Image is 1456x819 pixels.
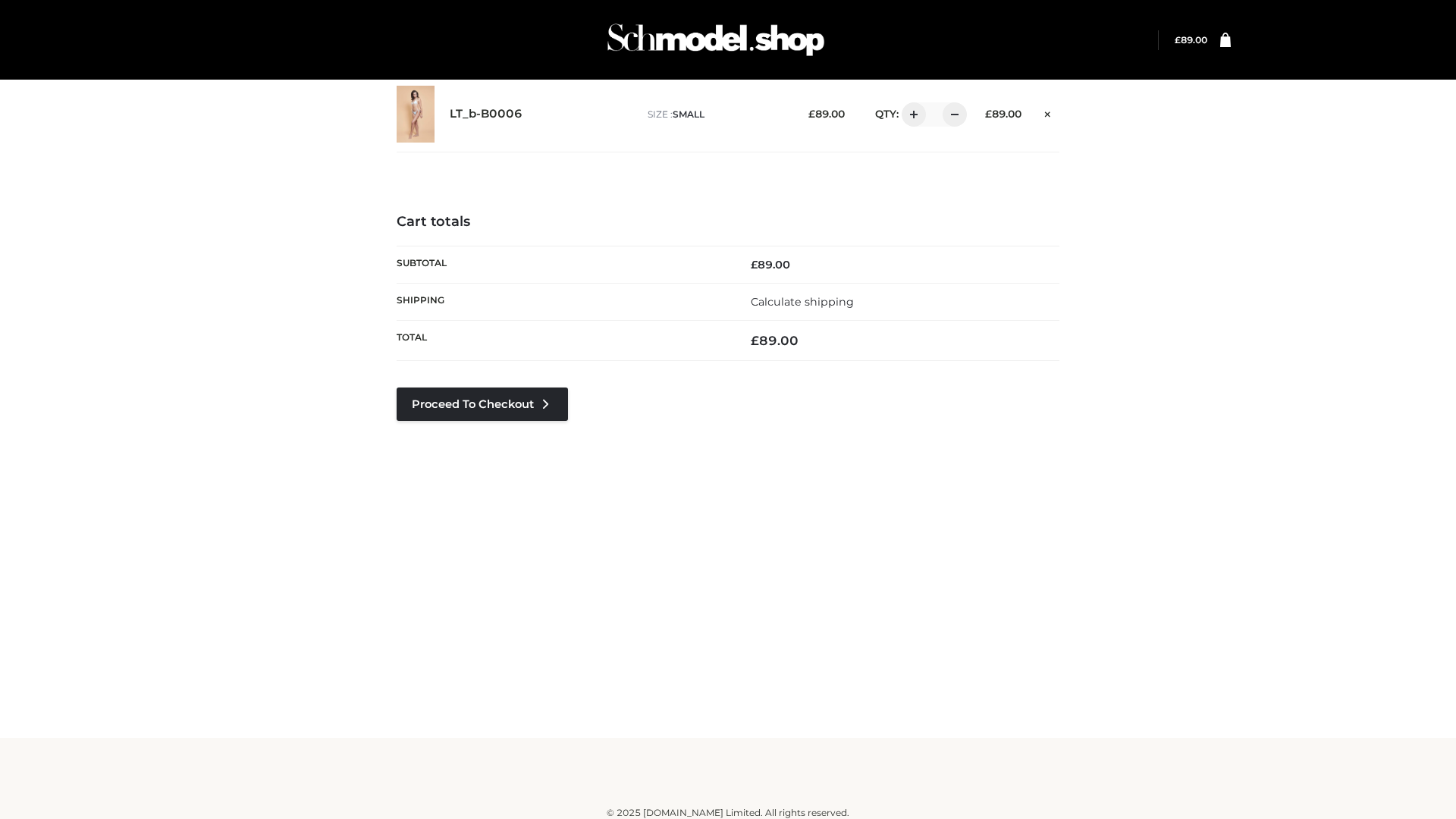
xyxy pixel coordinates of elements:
a: £89.00 [1175,34,1207,45]
bdi: 89.00 [985,108,1021,120]
span: £ [751,333,759,348]
th: Subtotal [397,246,728,283]
img: Schmodel Admin 964 [602,10,830,70]
bdi: 89.00 [808,108,845,120]
span: £ [985,108,992,120]
a: Proceed to Checkout [397,388,568,421]
a: LT_b-B0006 [450,107,522,121]
span: SMALL [673,108,704,120]
span: £ [808,108,815,120]
bdi: 89.00 [1175,34,1207,45]
th: Shipping [397,283,728,320]
span: £ [1175,34,1181,45]
a: Calculate shipping [751,295,854,309]
bdi: 89.00 [751,333,799,348]
a: Remove this item [1037,102,1059,122]
span: £ [751,258,758,271]
p: size : [648,108,785,121]
img: LT_b-B0006 - SMALL [397,86,435,143]
bdi: 89.00 [751,258,790,271]
div: QTY: [860,102,962,127]
th: Total [397,321,728,361]
h4: Cart totals [397,214,1059,231]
